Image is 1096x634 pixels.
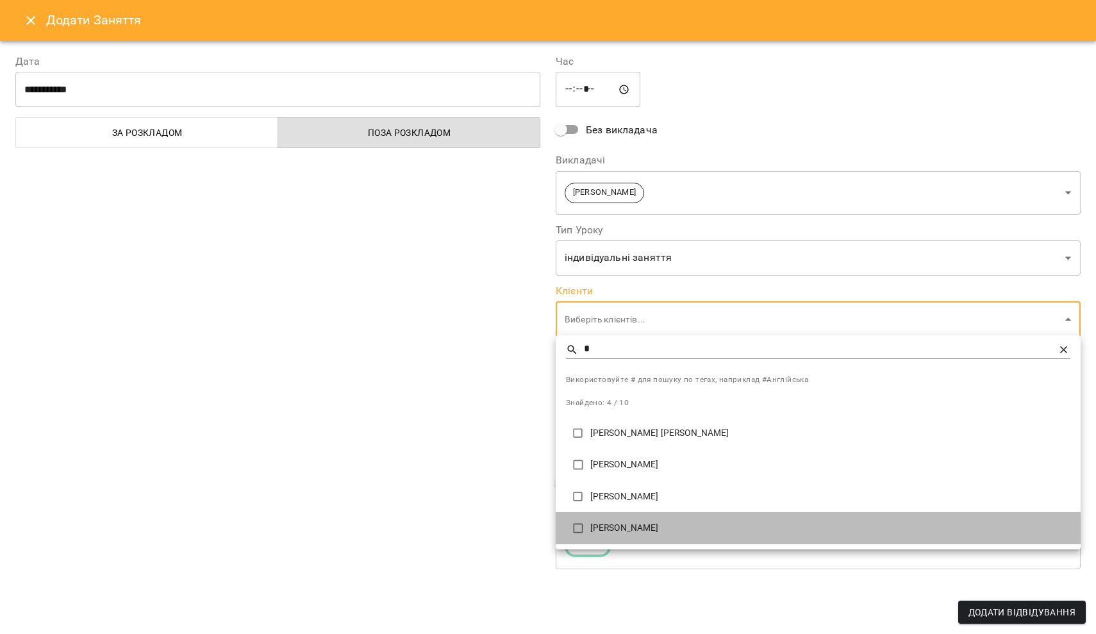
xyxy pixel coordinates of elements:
p: [PERSON_NAME] [590,458,1070,471]
p: [PERSON_NAME] [PERSON_NAME] [590,427,1070,440]
span: Використовуйте # для пошуку по тегах, наприклад #Англійська [566,374,1070,387]
span: Знайдено: 4 / 10 [566,398,629,407]
p: [PERSON_NAME] [590,522,1070,535]
p: [PERSON_NAME] [590,490,1070,503]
